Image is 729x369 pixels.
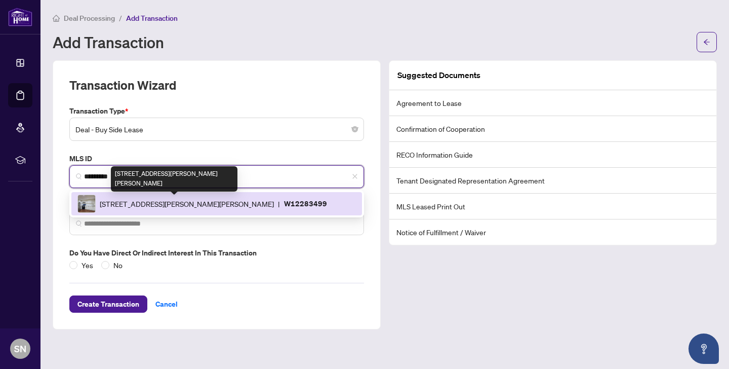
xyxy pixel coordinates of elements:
li: MLS Leased Print Out [389,194,716,219]
img: logo [8,8,32,26]
li: Notice of Fulfillment / Waiver [389,219,716,245]
span: Cancel [155,296,178,312]
li: RECO Information Guide [389,142,716,168]
span: Deal Processing [64,14,115,23]
img: IMG-W12283499_1.jpg [78,195,95,212]
button: Open asap [688,334,719,364]
span: home [53,15,60,22]
span: Create Transaction [77,296,139,312]
span: [STREET_ADDRESS][PERSON_NAME][PERSON_NAME] [100,198,274,209]
label: MLS ID [69,153,364,164]
article: Suggested Documents [397,69,480,82]
button: Cancel [147,296,186,313]
span: SN [14,342,26,356]
li: Tenant Designated Representation Agreement [389,168,716,194]
span: close [352,173,358,179]
li: / [119,12,122,24]
label: Do you have direct or indirect interest in this transaction [69,247,364,259]
li: Confirmation of Cooperation [389,116,716,142]
span: arrow-left [703,39,710,46]
span: close-circle [352,126,358,132]
img: search_icon [76,173,82,179]
h1: Add Transaction [53,34,164,50]
div: [STREET_ADDRESS][PERSON_NAME][PERSON_NAME] [111,166,237,192]
li: Agreement to Lease [389,90,716,116]
label: Transaction Type [69,105,364,117]
p: W12283499 [284,198,327,209]
img: search_icon [76,220,82,227]
span: Yes [77,260,97,271]
span: Deal - Buy Side Lease [75,120,358,139]
span: | [278,198,280,209]
h2: Transaction Wizard [69,77,176,93]
span: No [109,260,127,271]
button: Create Transaction [69,296,147,313]
span: Add Transaction [126,14,178,23]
